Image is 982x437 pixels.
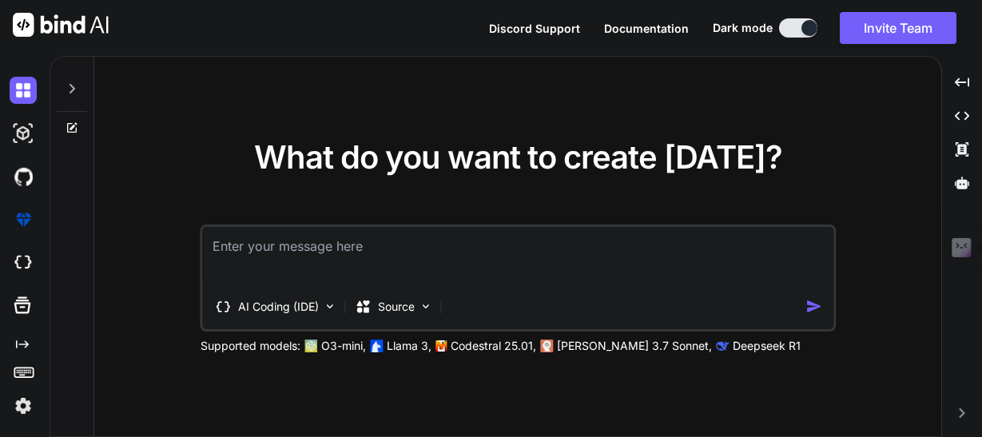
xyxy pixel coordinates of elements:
[10,120,37,147] img: darkAi-studio
[10,163,37,190] img: githubDark
[604,22,689,35] span: Documentation
[10,249,37,276] img: cloudideIcon
[717,340,730,352] img: claude
[713,20,773,36] span: Dark mode
[324,300,337,313] img: Pick Tools
[10,392,37,419] img: settings
[10,206,37,233] img: premium
[371,340,384,352] img: Llama2
[13,13,109,37] img: Bind AI
[238,299,319,315] p: AI Coding (IDE)
[489,22,580,35] span: Discord Support
[733,338,801,354] p: Deepseek R1
[557,338,712,354] p: [PERSON_NAME] 3.7 Sonnet,
[387,338,431,354] p: Llama 3,
[201,338,300,354] p: Supported models:
[451,338,536,354] p: Codestral 25.01,
[305,340,318,352] img: GPT-4
[254,137,782,177] span: What do you want to create [DATE]?
[489,20,580,37] button: Discord Support
[604,20,689,37] button: Documentation
[321,338,366,354] p: O3-mini,
[419,300,433,313] img: Pick Models
[378,299,415,315] p: Source
[10,77,37,104] img: darkChat
[840,12,956,44] button: Invite Team
[541,340,554,352] img: claude
[436,340,447,352] img: Mistral-AI
[805,298,822,315] img: icon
